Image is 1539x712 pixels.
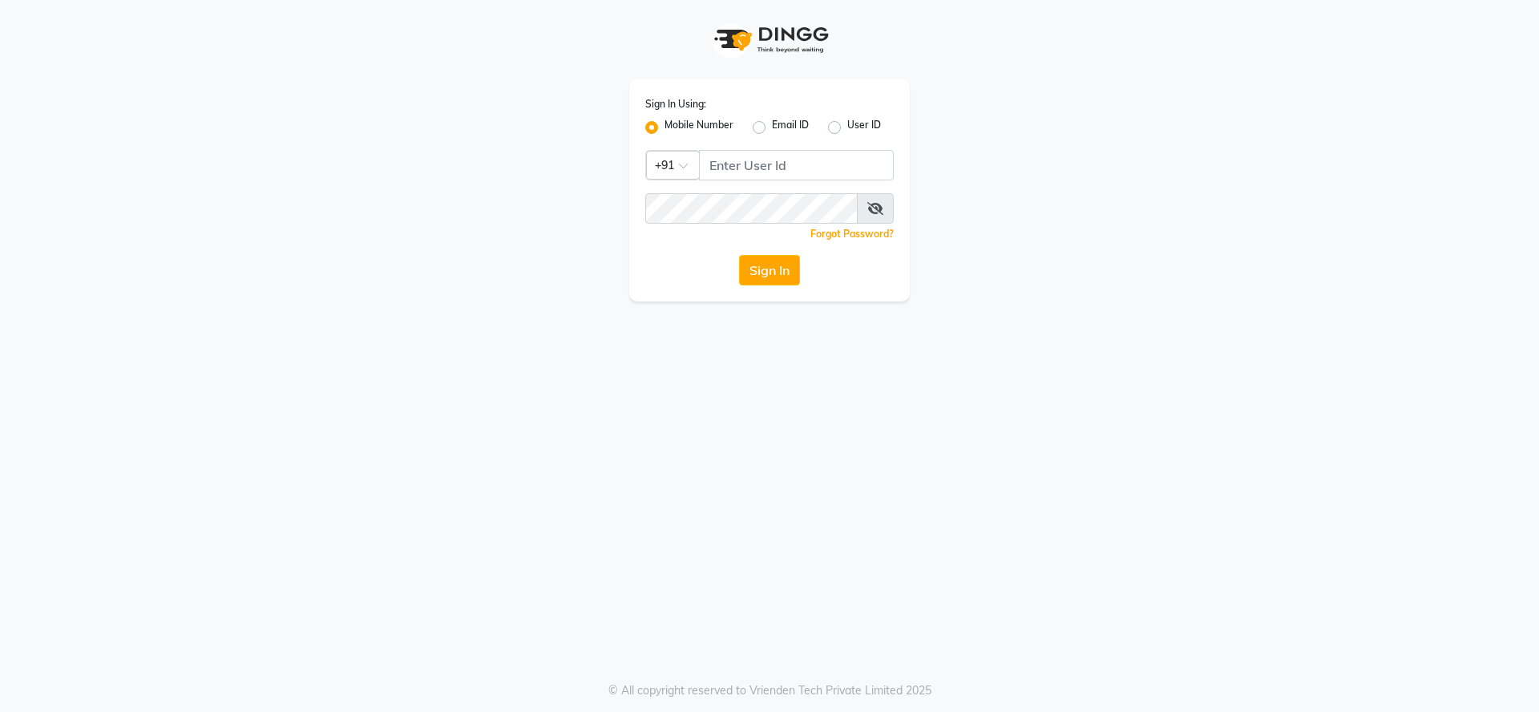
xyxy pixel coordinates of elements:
[772,118,809,137] label: Email ID
[810,228,894,240] a: Forgot Password?
[664,118,733,137] label: Mobile Number
[739,255,800,285] button: Sign In
[645,193,858,224] input: Username
[847,118,881,137] label: User ID
[645,97,706,111] label: Sign In Using:
[699,150,894,180] input: Username
[705,16,834,63] img: logo1.svg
